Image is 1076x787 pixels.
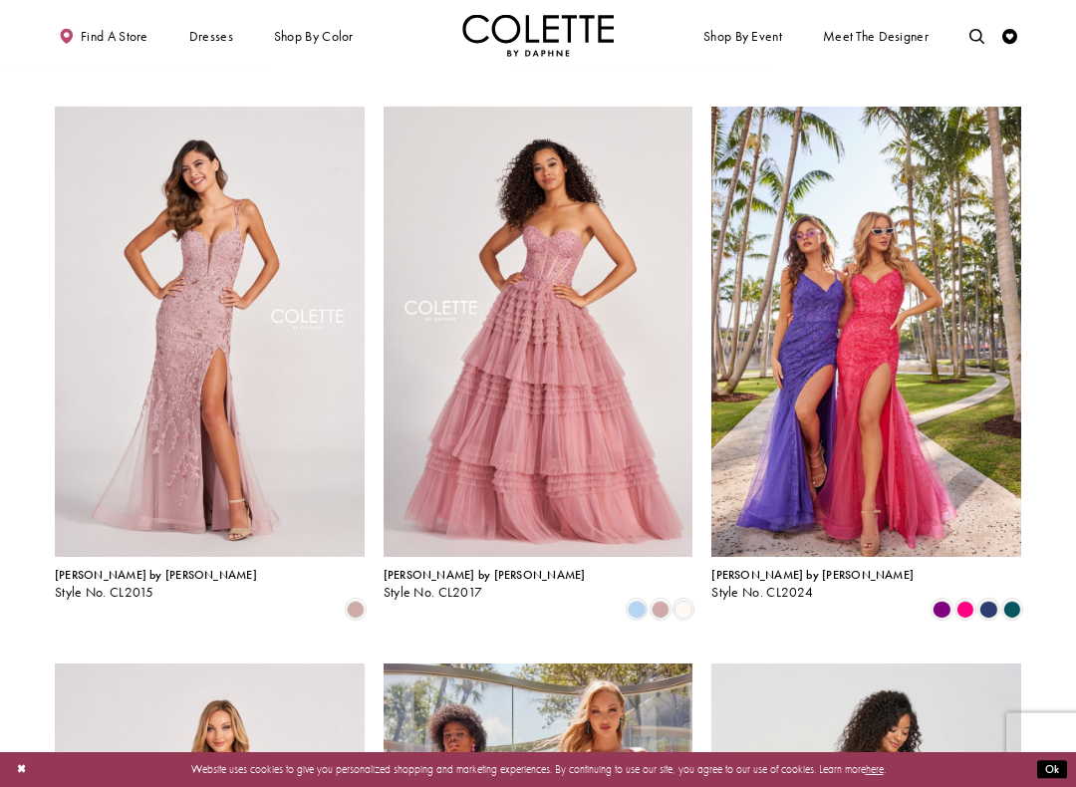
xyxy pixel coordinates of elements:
[819,15,933,57] a: Meet the designer
[384,568,586,584] span: [PERSON_NAME] by [PERSON_NAME]
[1003,601,1021,619] i: Spruce
[55,568,257,584] span: [PERSON_NAME] by [PERSON_NAME]
[270,15,357,57] span: Shop by color
[711,585,813,602] span: Style No. CL2024
[9,756,34,783] button: Close Dialog
[699,15,785,57] span: Shop By Event
[109,759,967,779] p: Website uses cookies to give you personalized shopping and marketing experiences. By continuing t...
[866,762,884,776] a: here
[462,15,614,57] a: Visit Home Page
[711,108,1021,558] a: Visit Colette by Daphne Style No. CL2024 Page
[703,29,782,44] span: Shop By Event
[998,15,1021,57] a: Check Wishlist
[274,29,354,44] span: Shop by color
[189,29,233,44] span: Dresses
[956,601,974,619] i: Hot Pink
[384,108,693,558] a: Visit Colette by Daphne Style No. CL2017 Page
[711,570,914,602] div: Colette by Daphne Style No. CL2024
[1037,760,1067,779] button: Submit Dialog
[823,29,929,44] span: Meet the designer
[55,108,365,558] a: Visit Colette by Daphne Style No. CL2015 Page
[384,570,586,602] div: Colette by Daphne Style No. CL2017
[965,15,988,57] a: Toggle search
[81,29,148,44] span: Find a store
[55,570,257,602] div: Colette by Daphne Style No. CL2015
[384,585,483,602] span: Style No. CL2017
[347,601,365,619] i: Dusty Rose
[185,15,237,57] span: Dresses
[462,15,614,57] img: Colette by Daphne
[55,585,154,602] span: Style No. CL2015
[711,568,914,584] span: [PERSON_NAME] by [PERSON_NAME]
[652,601,670,619] i: Dusty Rose
[55,15,151,57] a: Find a store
